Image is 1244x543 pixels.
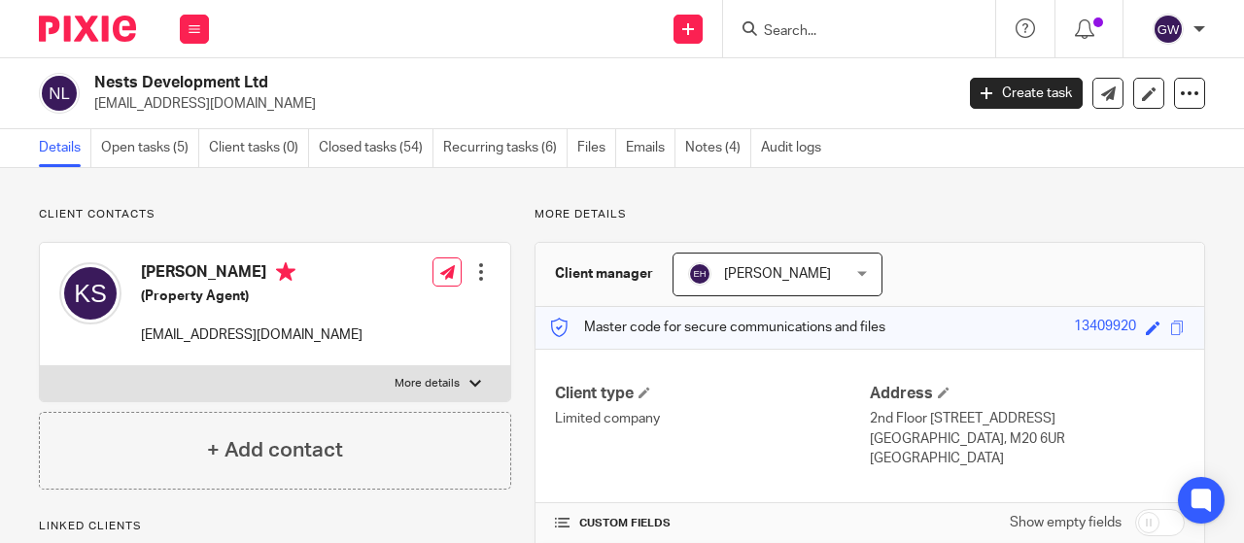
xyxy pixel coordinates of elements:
a: Recurring tasks (6) [443,129,568,167]
a: Create task [970,78,1083,109]
a: Details [39,129,91,167]
p: Limited company [555,409,870,428]
p: More details [535,207,1205,222]
label: Show empty fields [1010,513,1122,532]
img: svg%3E [688,262,711,286]
a: Emails [626,129,675,167]
h5: (Property Agent) [141,287,363,306]
h4: [PERSON_NAME] [141,262,363,287]
p: Linked clients [39,519,511,534]
a: Client tasks (0) [209,129,309,167]
p: [EMAIL_ADDRESS][DOMAIN_NAME] [141,325,363,345]
span: [PERSON_NAME] [724,267,831,281]
a: Notes (4) [685,129,751,167]
div: 13409920 [1074,317,1136,339]
i: Primary [276,262,295,282]
p: More details [395,376,460,391]
img: svg%3E [39,73,80,114]
a: Open tasks (5) [101,129,199,167]
h4: CUSTOM FIELDS [555,516,870,531]
p: Master code for secure communications and files [550,318,885,337]
p: 2nd Floor [STREET_ADDRESS] [870,409,1185,428]
h4: Address [870,384,1185,404]
p: [GEOGRAPHIC_DATA] [870,449,1185,468]
h2: Nests Development Ltd [94,73,772,93]
input: Search [762,23,937,41]
p: [EMAIL_ADDRESS][DOMAIN_NAME] [94,94,941,114]
p: [GEOGRAPHIC_DATA], M20 6UR [870,429,1185,449]
p: Client contacts [39,207,511,222]
a: Audit logs [761,129,831,167]
h4: + Add contact [207,435,343,465]
a: Closed tasks (54) [319,129,433,167]
a: Files [577,129,616,167]
img: svg%3E [59,262,121,324]
h4: Client type [555,384,870,404]
h3: Client manager [555,264,653,284]
img: Pixie [39,16,136,42]
img: svg%3E [1153,14,1184,45]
